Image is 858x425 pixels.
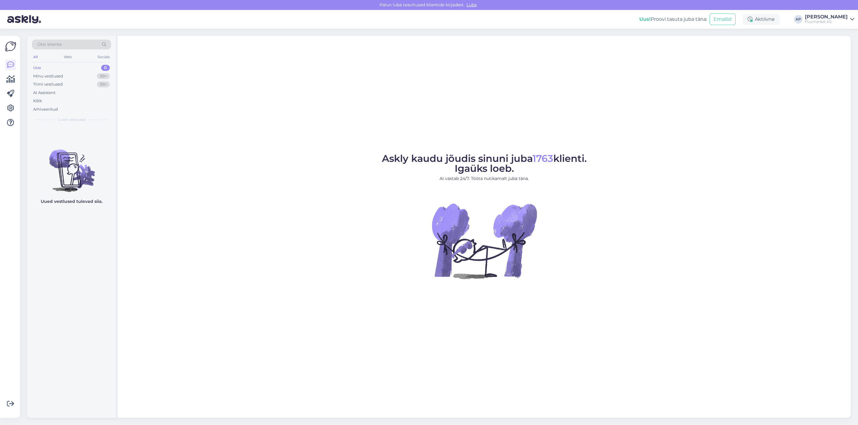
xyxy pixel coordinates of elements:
img: Askly Logo [5,41,16,52]
div: 99+ [97,81,110,87]
a: [PERSON_NAME]Puumarket AS [805,14,854,24]
div: AI Assistent [33,90,56,96]
span: Askly kaudu jõudis sinuni juba klienti. Igaüks loeb. [382,153,587,174]
span: Uued vestlused [58,117,86,122]
button: Emailid [710,14,736,25]
div: Web [62,53,73,61]
div: 0 [101,65,110,71]
div: AP [794,15,802,24]
div: Arhiveeritud [33,106,58,112]
img: No Chat active [430,187,539,295]
div: Proovi tasuta juba täna: [639,16,707,23]
div: Uus [33,65,41,71]
span: Luba [465,2,478,8]
div: [PERSON_NAME] [805,14,848,19]
span: 1763 [532,153,553,164]
b: Uus! [639,16,651,22]
img: No chats [27,139,116,193]
div: 99+ [97,73,110,79]
div: Tiimi vestlused [33,81,63,87]
span: Otsi kliente [37,41,62,48]
div: Minu vestlused [33,73,63,79]
div: Kõik [33,98,42,104]
div: Puumarket AS [805,19,848,24]
p: Uued vestlused tulevad siia. [41,198,103,205]
div: Aktiivne [743,14,780,25]
div: Socials [96,53,111,61]
div: All [32,53,39,61]
p: AI vastab 24/7. Tööta nutikamalt juba täna. [382,175,587,182]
